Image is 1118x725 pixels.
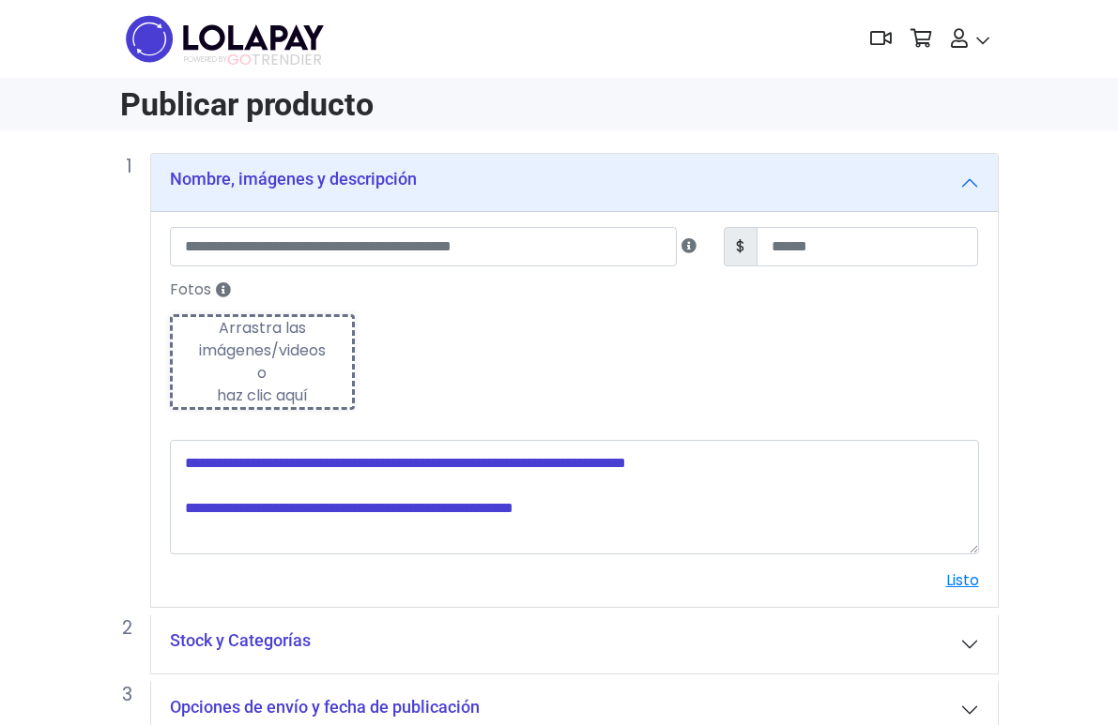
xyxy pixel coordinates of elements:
span: TRENDIER [184,52,322,68]
img: logo [120,9,329,68]
h5: Opciones de envío y fecha de publicación [170,697,480,717]
span: POWERED BY [184,54,227,65]
div: Arrastra las imágenes/videos o haz clic aquí [173,317,353,407]
span: $ [724,227,758,266]
label: Fotos [159,274,990,307]
h5: Nombre, imágenes y descripción [170,169,417,189]
h5: Stock y Categorías [170,630,311,651]
a: Listo [946,569,979,591]
button: Nombre, imágenes y descripción [151,154,998,212]
span: GO [227,49,252,70]
button: Stock y Categorías [151,615,998,673]
h1: Publicar producto [120,85,548,123]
